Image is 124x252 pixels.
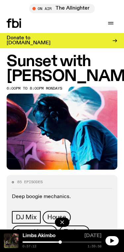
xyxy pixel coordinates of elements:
[47,214,66,221] span: House
[88,245,102,248] span: 1:59:58
[64,228,85,235] span: Techno
[17,180,43,184] span: 85 episodes
[12,226,57,238] a: Deep House
[7,87,62,90] span: 6:00pm to 8:00pm mondays
[22,245,36,248] span: 0:57:12
[4,233,19,248] img: Jackson sits at an outdoor table, legs crossed and gazing at a black and brown dog also sitting a...
[16,214,37,221] span: DJ Mix
[22,233,56,238] a: Limbs Akimbo
[59,226,90,238] a: Techno
[7,54,117,84] h1: Sunset with [PERSON_NAME]
[12,194,112,200] p: Deep boogie mechanics.
[17,228,53,235] span: Deep House
[7,36,60,46] h3: Donate to [DOMAIN_NAME]
[43,211,71,224] a: House
[84,233,102,240] span: [DATE]
[36,6,92,11] span: Tune in live
[7,87,117,170] img: Simon Caldwell stands side on, looking downwards. He has headphones on. Behind him is a brightly ...
[12,211,41,224] a: DJ Mix
[29,4,95,13] button: On AirThe Allnighter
